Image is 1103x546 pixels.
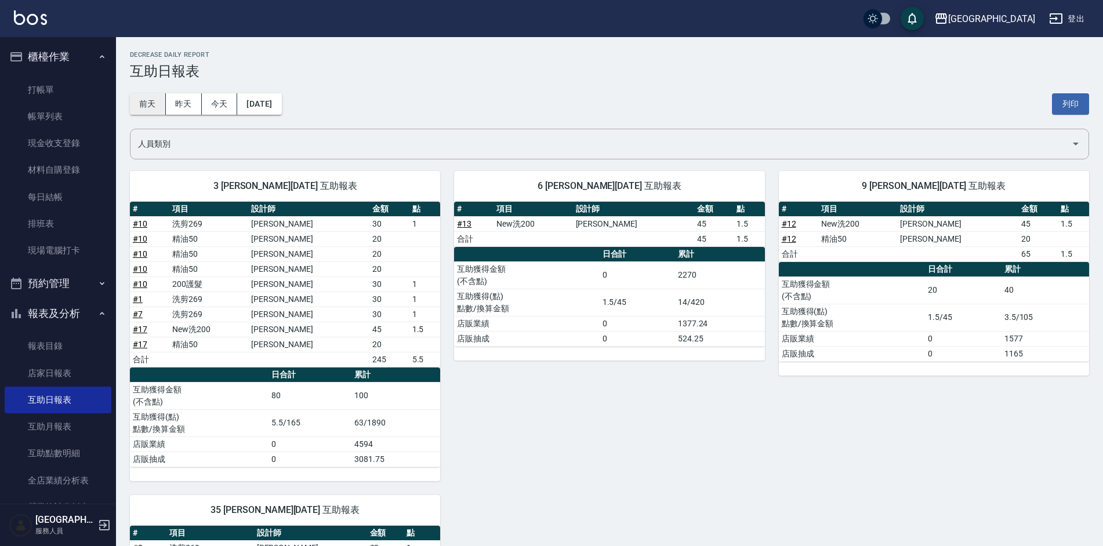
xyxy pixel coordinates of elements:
th: 設計師 [254,526,367,541]
td: 精油50 [169,337,248,352]
td: 店販抽成 [130,452,269,467]
th: 項目 [818,202,897,217]
td: 互助獲得金額 (不含點) [454,261,599,289]
td: 1 [409,307,441,322]
td: 0 [600,261,675,289]
td: 店販業績 [454,316,599,331]
td: 200護髮 [169,276,248,292]
td: 80 [269,382,351,409]
th: 點 [1058,202,1089,217]
td: 5.5/165 [269,409,351,436]
th: # [454,202,494,217]
span: 6 [PERSON_NAME][DATE] 互助報表 [468,180,750,192]
table: a dense table [130,367,440,467]
a: #10 [133,249,147,259]
td: 30 [369,292,409,307]
td: 0 [600,316,675,331]
th: # [130,202,169,217]
td: 互助獲得(點) 點數/換算金額 [779,304,926,331]
p: 服務人員 [35,526,95,536]
img: Logo [14,10,47,25]
a: 每日結帳 [5,184,111,210]
td: New洗200 [494,216,572,231]
button: 登出 [1044,8,1089,30]
td: 524.25 [675,331,765,346]
button: save [901,7,924,30]
input: 人員名稱 [135,134,1066,154]
td: 店販業績 [779,331,926,346]
th: 累計 [675,247,765,262]
td: 45 [369,322,409,337]
td: 洗剪269 [169,307,248,322]
td: 0 [600,331,675,346]
td: 互助獲得金額 (不含點) [130,382,269,409]
h5: [GEOGRAPHIC_DATA] [35,514,95,526]
div: [GEOGRAPHIC_DATA] [948,12,1035,26]
td: 40 [1002,276,1089,304]
td: [PERSON_NAME] [248,231,369,246]
td: New洗200 [818,216,897,231]
h3: 互助日報表 [130,63,1089,79]
td: 63/1890 [351,409,440,436]
td: 45 [694,231,734,246]
td: [PERSON_NAME] [248,292,369,307]
td: 互助獲得金額 (不含點) [779,276,926,304]
th: 日合計 [600,247,675,262]
td: 互助獲得(點) 點數/換算金額 [454,289,599,316]
a: 店家日報表 [5,360,111,387]
td: 互助獲得(點) 點數/換算金額 [130,409,269,436]
th: 累計 [351,367,440,383]
td: 1577 [1002,331,1089,346]
a: 現金收支登錄 [5,130,111,156]
th: 金額 [694,202,734,217]
td: 1.5 [1058,246,1089,261]
th: 點 [404,526,440,541]
th: 項目 [169,202,248,217]
h2: Decrease Daily Report [130,51,1089,59]
td: 精油50 [169,261,248,276]
table: a dense table [454,247,764,347]
td: 30 [369,276,409,292]
a: 互助日報表 [5,387,111,413]
button: [DATE] [237,93,281,115]
td: [PERSON_NAME] [897,216,1018,231]
td: [PERSON_NAME] [248,276,369,292]
td: 1.5 [409,322,441,337]
a: #10 [133,219,147,228]
td: 2270 [675,261,765,289]
td: 合計 [130,352,169,367]
a: #17 [133,340,147,349]
td: 洗剪269 [169,216,248,231]
th: 金額 [1018,202,1058,217]
td: 1 [409,292,441,307]
a: #12 [782,234,796,243]
table: a dense table [779,202,1089,262]
td: 245 [369,352,409,367]
th: 設計師 [248,202,369,217]
th: 點 [734,202,765,217]
table: a dense table [130,202,440,367]
td: 5.5 [409,352,441,367]
td: 0 [925,346,1001,361]
td: 3.5/105 [1002,304,1089,331]
td: 30 [369,307,409,322]
button: 前天 [130,93,166,115]
td: 1 [409,216,441,231]
td: 精油50 [169,231,248,246]
td: 店販抽成 [779,346,926,361]
a: #10 [133,264,147,274]
td: 合計 [454,231,494,246]
td: 45 [1018,216,1058,231]
button: [GEOGRAPHIC_DATA] [930,7,1040,31]
a: 報表目錄 [5,333,111,359]
td: 店販業績 [130,436,269,452]
th: 項目 [494,202,572,217]
span: 3 [PERSON_NAME][DATE] 互助報表 [144,180,426,192]
td: 20 [1018,231,1058,246]
span: 35 [PERSON_NAME][DATE] 互助報表 [144,504,426,516]
td: 100 [351,382,440,409]
table: a dense table [779,262,1089,362]
th: 金額 [369,202,409,217]
td: [PERSON_NAME] [248,246,369,261]
img: Person [9,514,32,537]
